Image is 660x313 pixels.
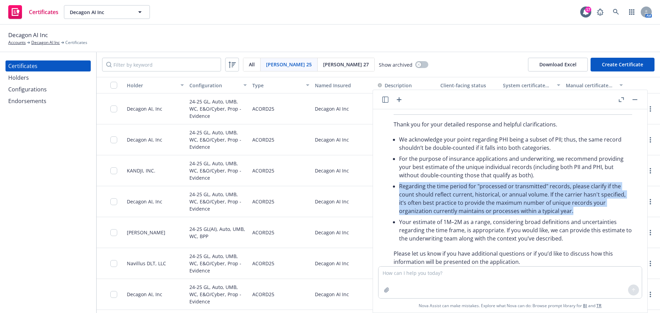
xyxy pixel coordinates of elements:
button: Create Certificate [591,58,654,71]
button: Decagon AI Inc [64,5,150,19]
div: ACORD25 [252,190,274,213]
a: more [646,105,654,113]
button: Client-facing status [438,77,500,93]
a: Endorsements [5,96,91,107]
div: 17 [585,7,591,13]
a: more [646,290,654,299]
a: Report a Bug [593,5,607,19]
a: Configurations [5,84,91,95]
input: Filter by keyword [102,58,221,71]
a: more [646,136,654,144]
span: Certificates [65,40,87,46]
div: Holders [8,72,29,83]
button: Type [250,77,312,93]
li: Regarding the time period for "processed or transmitted" records, please clarify if the count sho... [399,181,632,216]
input: Toggle Row Selected [110,136,117,143]
div: 24-25 GL, Auto, UMB, WC, E&O/Cyber, Prop - Evidence [189,128,246,151]
div: 24-25 GL, Auto, UMB, WC, E&O/Cyber, Prop - Evidence [189,98,246,120]
a: Search [609,5,623,19]
p: Please let us know if you have additional questions or if you’d like to discuss how this informat... [394,249,632,266]
div: Decagon AI Inc [312,279,375,310]
li: Your estimate of 1M–2M as a range, considering broad definitions and uncertainties regarding the ... [399,216,632,244]
li: For the purpose of insurance applications and underwriting, we recommend providing your best esti... [399,153,632,181]
div: Decagon AI, Inc [127,136,162,143]
button: Configuration [187,77,249,93]
div: 24-25 GL, Auto, UMB, WC, E&O/Cyber, Prop - Evidence [189,159,246,182]
div: Decagon AI, Inc [127,105,162,112]
a: Accounts [8,40,26,46]
div: 24-25 GL, Auto, UMB, WC, E&O/Cyber, Prop - Evidence [189,283,246,305]
div: Decagon AI Inc [312,93,375,124]
a: Holders [5,72,91,83]
a: Decagon AI Inc [31,40,60,46]
a: Certificates [5,2,61,22]
div: Holder [127,82,176,89]
button: Holder [124,77,187,93]
a: Switch app [625,5,639,19]
div: Decagon AI Inc [312,124,375,155]
a: more [646,198,654,206]
a: more [646,167,654,175]
div: ACORD25 [252,283,274,305]
input: Toggle Row Selected [110,260,117,267]
div: Decagon AI, Inc [127,198,162,205]
span: Nova Assist can make mistakes. Explore what Nova can do: Browse prompt library for and [419,299,602,313]
div: Certificates [8,60,37,71]
span: Decagon AI Inc [70,9,129,16]
div: ACORD25 [252,98,274,120]
div: System certificate last generated [503,82,552,89]
div: ACORD25 [252,128,274,151]
input: Toggle Row Selected [110,105,117,112]
div: Endorsements [8,96,46,107]
div: ACORD25 [252,252,274,275]
button: Manual certificate last generated [563,77,626,93]
a: BI [583,303,587,309]
div: ACORD25 [252,221,274,244]
div: Client-facing status [440,82,497,89]
div: Decagon AI, Inc [127,291,162,298]
div: Navillus DLT, LLC [127,260,166,267]
span: Certificates [29,9,58,15]
a: TR [596,303,602,309]
p: Thank you for your detailed response and helpful clarifications. [394,120,632,128]
button: Description [378,82,412,89]
div: Manual certificate last generated [566,82,615,89]
button: System certificate last generated [500,77,563,93]
input: Toggle Row Selected [110,198,117,205]
div: Type [252,82,302,89]
span: Decagon AI Inc [8,31,48,40]
div: Decagon AI Inc [312,217,375,248]
div: Configuration [189,82,239,89]
div: 24-25 GL, Auto, UMB, WC, E&O/Cyber, Prop - Evidence [189,190,246,213]
button: Named Insured [312,77,375,93]
span: [PERSON_NAME] 25 [266,61,312,68]
div: Named Insured [315,82,372,89]
span: [PERSON_NAME] 27 [323,61,369,68]
div: 24-25 GL, Auto, UMB, WC, E&O/Cyber, Prop - Evidence [189,252,246,275]
div: KANDJI, INC. [127,167,155,174]
div: Decagon AI Inc [312,248,375,279]
div: [PERSON_NAME] [127,229,165,236]
input: Toggle Row Selected [110,229,117,236]
span: All [249,61,255,68]
input: Toggle Row Selected [110,291,117,298]
input: Toggle Row Selected [110,167,117,174]
a: more [646,259,654,268]
div: Configurations [8,84,47,95]
div: 24-25 GL(AI), Auto, UMB, WC, BPP [189,221,246,244]
input: Select all [110,82,117,89]
span: Show archived [379,61,412,68]
button: Download Excel [528,58,588,71]
div: Decagon AI Inc [312,186,375,217]
a: Certificates [5,60,91,71]
div: ACORD25 [252,159,274,182]
a: more [646,228,654,237]
div: Decagon AI Inc [312,155,375,186]
li: We acknowledge your point regarding PHI being a subset of PII; thus, the same record shouldn’t be... [399,134,632,153]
